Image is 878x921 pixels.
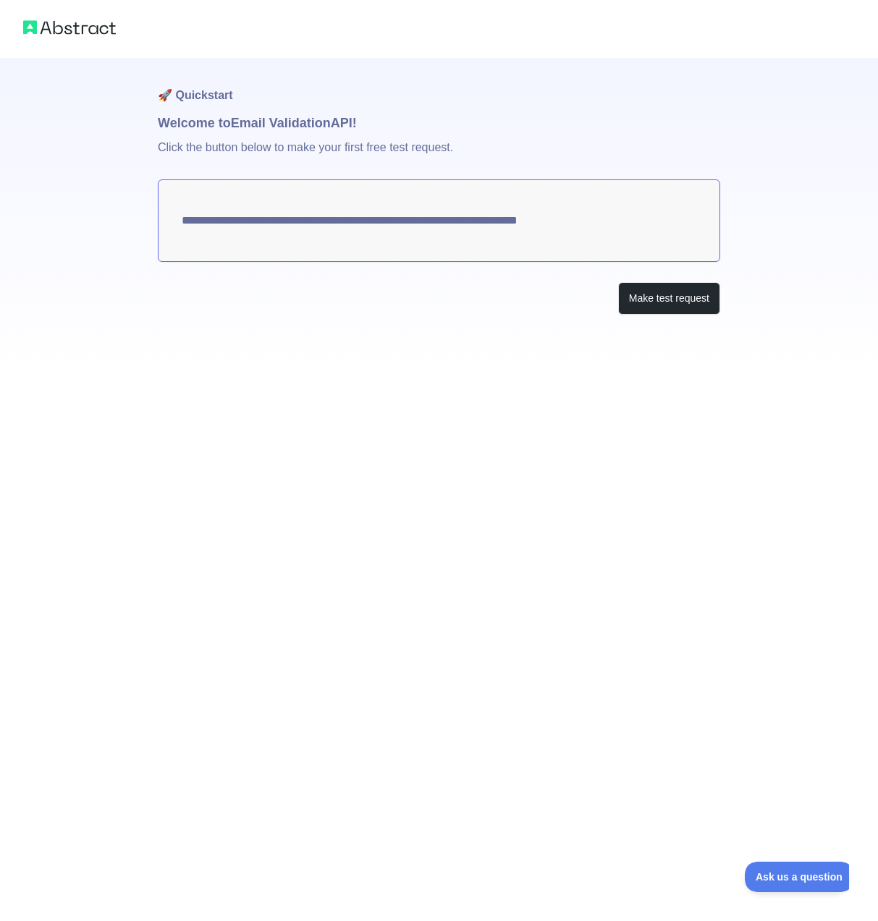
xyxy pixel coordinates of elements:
p: Click the button below to make your first free test request. [158,133,720,179]
h1: Welcome to Email Validation API! [158,113,720,133]
button: Make test request [618,282,720,315]
img: Abstract logo [23,17,116,38]
iframe: Toggle Customer Support [745,862,849,892]
h1: 🚀 Quickstart [158,58,720,113]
